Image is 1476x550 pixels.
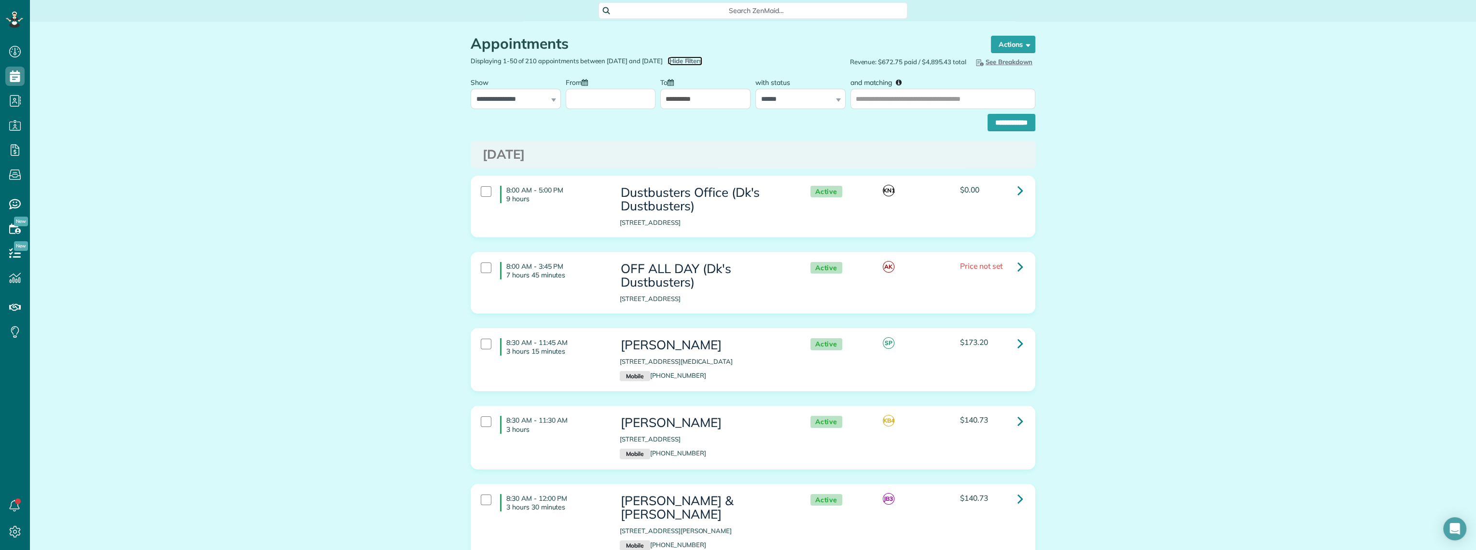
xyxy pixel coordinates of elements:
[810,416,842,428] span: Active
[668,57,703,65] a: Hide Filters
[620,294,791,303] p: [STREET_ADDRESS]
[991,36,1035,53] button: Actions
[506,425,605,434] p: 3 hours
[810,494,842,506] span: Active
[850,73,909,91] label: and matching
[960,185,979,194] span: $0.00
[620,371,650,382] small: Mobile
[483,148,1023,162] h3: [DATE]
[883,493,894,505] span: JB3
[500,186,605,203] h4: 8:00 AM - 5:00 PM
[669,56,703,66] span: Hide Filters
[883,261,894,273] span: AK
[883,415,894,426] span: KB4
[14,241,28,251] span: New
[960,415,988,425] span: $140.73
[500,338,605,356] h4: 8:30 AM - 11:45 AM
[620,526,791,536] p: [STREET_ADDRESS][PERSON_NAME]
[883,185,894,196] span: KN1
[620,449,706,457] a: Mobile[PHONE_NUMBER]
[620,371,706,379] a: Mobile[PHONE_NUMBER]
[960,493,988,503] span: $140.73
[506,503,605,511] p: 3 hours 30 minutes
[463,56,753,66] div: Displaying 1-50 of 210 appointments between [DATE] and [DATE]
[506,194,605,203] p: 9 hours
[620,338,791,352] h3: [PERSON_NAME]
[974,58,1032,66] span: See Breakdown
[506,271,605,279] p: 7 hours 45 minutes
[500,262,605,279] h4: 8:00 AM - 3:45 PM
[500,416,605,433] h4: 8:30 AM - 11:30 AM
[960,337,988,347] span: $173.20
[620,541,706,549] a: Mobile[PHONE_NUMBER]
[620,449,650,459] small: Mobile
[660,73,679,91] label: To
[971,56,1035,67] button: See Breakdown
[620,494,791,522] h3: [PERSON_NAME] & [PERSON_NAME]
[506,347,605,356] p: 3 hours 15 minutes
[566,73,593,91] label: From
[471,36,973,52] h1: Appointments
[883,337,894,349] span: SP
[620,416,791,430] h3: [PERSON_NAME]
[810,186,842,198] span: Active
[620,186,791,213] h3: Dustbusters Office (Dk's Dustbusters)
[810,338,842,350] span: Active
[620,357,791,366] p: [STREET_ADDRESS][MEDICAL_DATA]
[620,262,791,289] h3: OFF ALL DAY (Dk's Dustbusters)
[850,57,966,67] span: Revenue: $672.75 paid / $4,895.43 total
[620,218,791,227] p: [STREET_ADDRESS]
[14,217,28,226] span: New
[960,261,1003,271] span: Price not set
[1443,517,1466,540] div: Open Intercom Messenger
[500,494,605,511] h4: 8:30 AM - 12:00 PM
[620,435,791,444] p: [STREET_ADDRESS]
[810,262,842,274] span: Active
